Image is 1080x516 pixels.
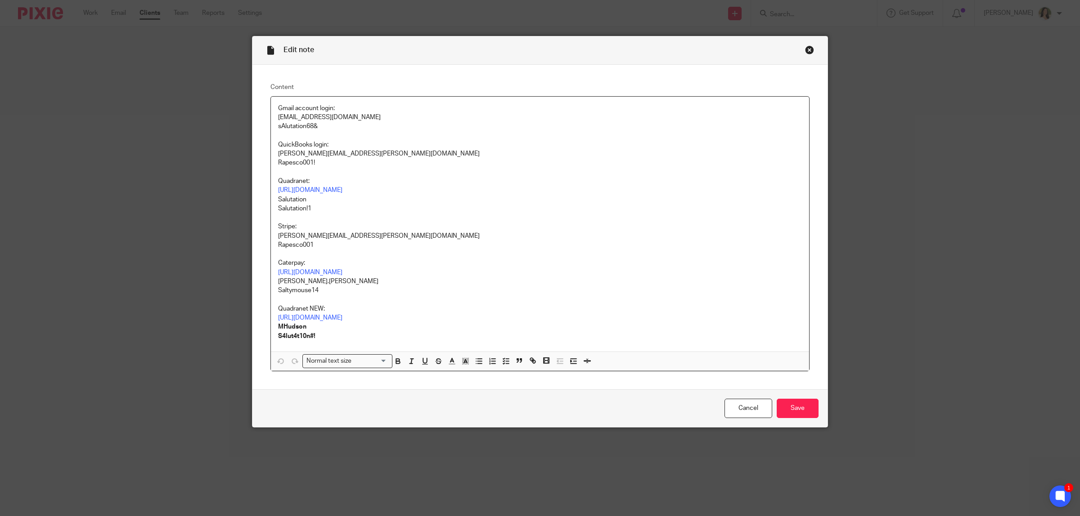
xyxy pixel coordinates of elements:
[355,356,387,366] input: Search for option
[270,83,810,92] label: Content
[1064,483,1073,492] div: 1
[278,269,342,276] a: [URL][DOMAIN_NAME]
[278,195,802,204] p: Salutation
[278,277,802,286] p: [PERSON_NAME].[PERSON_NAME]
[777,399,819,418] input: Save
[278,315,342,321] a: [URL][DOMAIN_NAME]
[278,113,802,122] p: [EMAIL_ADDRESS][DOMAIN_NAME]
[278,222,802,231] p: Stripe:
[278,258,802,267] p: Caterpay:
[302,354,392,368] div: Search for option
[278,304,802,313] p: Quadranet NEW:
[278,158,802,167] p: Rapesco001!
[278,204,802,213] p: Salutation!1
[278,240,802,249] p: Rapesco001
[278,122,802,131] p: sAlutation68&
[278,333,315,339] strong: S4lut4t10n#!
[278,231,802,240] p: [PERSON_NAME][EMAIL_ADDRESS][PERSON_NAME][DOMAIN_NAME]
[805,45,814,54] div: Close this dialog window
[278,286,802,295] p: Saltymouse14
[278,104,802,113] p: Gmail account login:
[283,46,314,53] span: Edit note
[278,177,802,186] p: Quadranet:
[278,149,802,158] p: [PERSON_NAME][EMAIL_ADDRESS][PERSON_NAME][DOMAIN_NAME]
[278,140,802,149] p: QuickBooks login:
[278,187,342,193] a: [URL][DOMAIN_NAME]
[724,399,772,418] a: Cancel
[278,324,306,330] strong: MHudson
[305,356,354,366] span: Normal text size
